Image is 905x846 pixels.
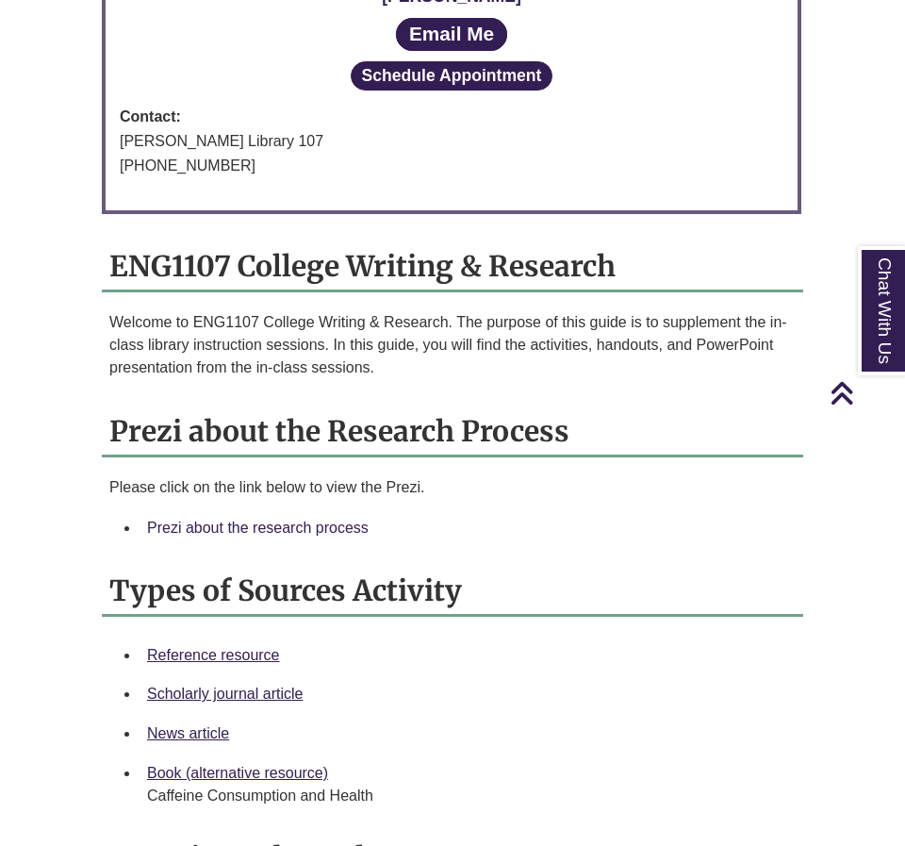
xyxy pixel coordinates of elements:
[109,476,796,499] p: Please click on the link below to view the Prezi.
[102,242,803,292] h2: ENG1107 College Writing & Research
[147,725,229,741] a: News article
[120,154,783,178] div: [PHONE_NUMBER]
[120,105,783,129] strong: Contact:
[147,765,328,781] a: Book (alternative resource)
[147,647,280,663] a: Reference resource
[351,61,552,91] button: Schedule Appointment
[120,129,783,154] div: [PERSON_NAME] Library 107
[102,567,803,617] h2: Types of Sources Activity
[830,380,900,406] a: Back to Top
[102,407,803,457] h2: Prezi about the Research Process
[109,311,796,379] p: Welcome to ENG1107 College Writing & Research. The purpose of this guide is to supplement the in-...
[396,18,506,51] a: Email Me
[147,520,369,536] a: Prezi about the research process
[147,785,788,807] div: Caffeine Consumption and Health
[147,686,303,702] a: Scholarly journal article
